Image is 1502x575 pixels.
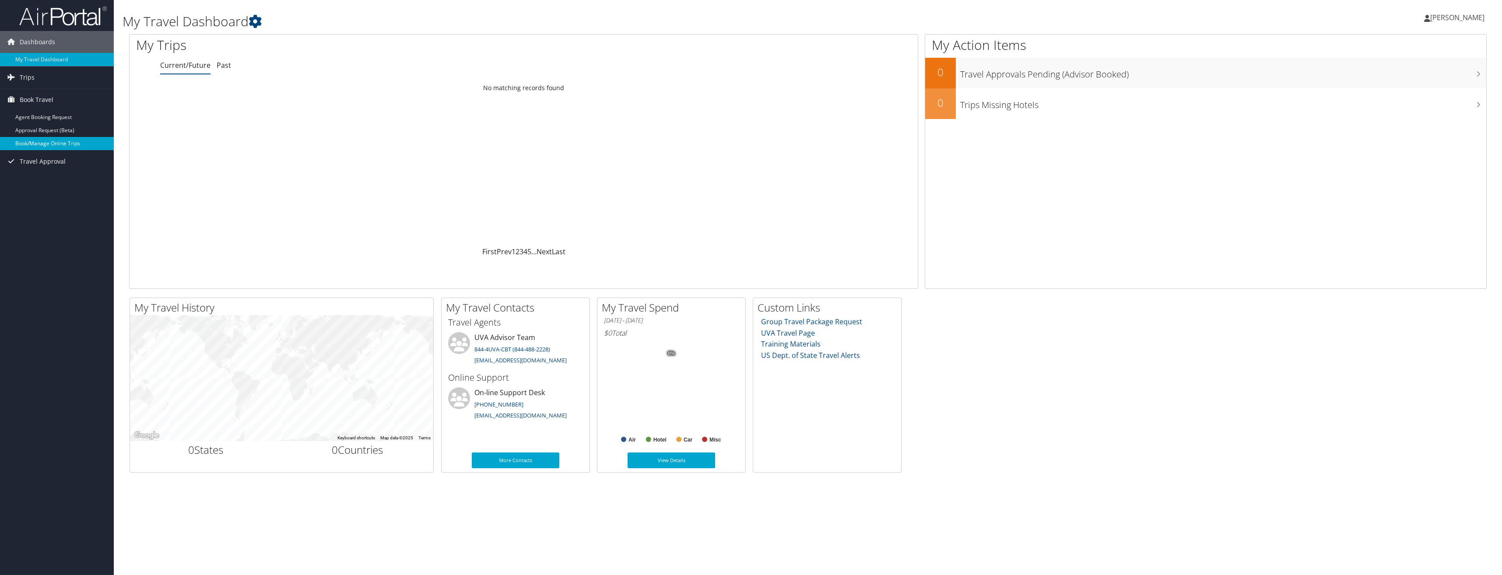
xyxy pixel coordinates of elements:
[288,442,427,457] h2: Countries
[132,430,161,441] img: Google
[474,356,567,364] a: [EMAIL_ADDRESS][DOMAIN_NAME]
[448,372,583,384] h3: Online Support
[474,411,567,419] a: [EMAIL_ADDRESS][DOMAIN_NAME]
[444,387,587,423] li: On-line Support Desk
[925,36,1486,54] h1: My Action Items
[531,247,537,256] span: …
[761,328,815,338] a: UVA Travel Page
[925,95,956,110] h2: 0
[758,300,901,315] h2: Custom Links
[20,151,66,172] span: Travel Approval
[482,247,497,256] a: First
[523,247,527,256] a: 4
[709,437,721,443] text: Misc
[132,430,161,441] a: Open this area in Google Maps (opens a new window)
[188,442,194,457] span: 0
[527,247,531,256] a: 5
[512,247,516,256] a: 1
[472,452,559,468] a: More Contacts
[20,89,53,111] span: Book Travel
[960,64,1486,81] h3: Travel Approvals Pending (Advisor Booked)
[160,60,211,70] a: Current/Future
[134,300,433,315] h2: My Travel History
[925,88,1486,119] a: 0Trips Missing Hotels
[130,80,918,96] td: No matching records found
[653,437,667,443] text: Hotel
[1430,13,1484,22] span: [PERSON_NAME]
[761,317,862,326] a: Group Travel Package Request
[960,95,1486,111] h3: Trips Missing Hotels
[602,300,745,315] h2: My Travel Spend
[474,345,550,353] a: 844-4UVA-CBT (844-488-2228)
[684,437,692,443] text: Car
[217,60,231,70] a: Past
[19,6,107,26] img: airportal-logo.png
[337,435,375,441] button: Keyboard shortcuts
[668,351,675,356] tspan: 0%
[761,339,821,349] a: Training Materials
[925,65,956,80] h2: 0
[448,316,583,329] h3: Travel Agents
[604,328,739,338] h6: Total
[497,247,512,256] a: Prev
[516,247,519,256] a: 2
[519,247,523,256] a: 3
[20,67,35,88] span: Trips
[474,400,523,408] a: [PHONE_NUMBER]
[444,332,587,368] li: UVA Advisor Team
[537,247,552,256] a: Next
[332,442,338,457] span: 0
[380,435,413,440] span: Map data ©2025
[137,442,275,457] h2: States
[20,31,55,53] span: Dashboards
[604,328,612,338] span: $0
[552,247,565,256] a: Last
[604,316,739,325] h6: [DATE] - [DATE]
[418,435,431,440] a: Terms (opens in new tab)
[925,58,1486,88] a: 0Travel Approvals Pending (Advisor Booked)
[136,36,583,54] h1: My Trips
[628,452,715,468] a: View Details
[628,437,636,443] text: Air
[761,351,860,360] a: US Dept. of State Travel Alerts
[446,300,590,315] h2: My Travel Contacts
[1424,4,1493,31] a: [PERSON_NAME]
[123,12,1036,31] h1: My Travel Dashboard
